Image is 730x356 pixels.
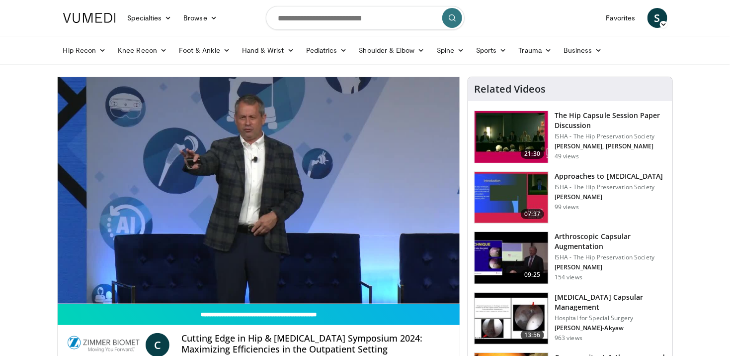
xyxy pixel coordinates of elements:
h4: Cutting Edge in Hip & [MEDICAL_DATA] Symposium 2024: Maximizing Efficiencies in the Outpatient Se... [181,333,452,355]
a: 07:37 Approaches to [MEDICAL_DATA] ISHA - The Hip Preservation Society [PERSON_NAME] 99 views [474,171,666,224]
a: Browse [177,8,223,28]
p: 154 views [555,273,582,281]
p: [PERSON_NAME] [555,193,663,201]
span: 07:37 [521,209,545,219]
h3: Arthroscopic Capsular Augmentation [555,232,666,251]
h4: Related Videos [474,83,546,95]
span: 09:25 [521,270,545,280]
a: Specialties [122,8,178,28]
span: 21:30 [521,149,545,159]
img: VuMedi Logo [63,13,116,23]
a: Shoulder & Elbow [353,40,431,60]
h3: The Hip Capsule Session Paper Discussion [555,111,666,130]
h3: [MEDICAL_DATA] Capsular Management [555,292,666,312]
h3: Approaches to [MEDICAL_DATA] [555,171,663,181]
a: Business [558,40,608,60]
a: Favorites [600,8,642,28]
a: Foot & Ankle [173,40,236,60]
a: 09:25 Arthroscopic Capsular Augmentation ISHA - The Hip Preservation Society [PERSON_NAME] 154 views [474,232,666,284]
p: ISHA - The Hip Preservation Society [555,183,663,191]
input: Search topics, interventions [266,6,465,30]
a: Hip Recon [57,40,112,60]
span: 13:56 [521,330,545,340]
p: Hospital for Special Surgery [555,314,666,322]
p: [PERSON_NAME] [555,263,666,271]
img: d0a78c62-baab-453d-b0fe-7130a366921e.150x105_q85_crop-smart_upscale.jpg [475,293,548,345]
img: 80500d06-768c-4c1a-a875-f5fc9784f22b.150x105_q85_crop-smart_upscale.jpg [475,172,548,224]
a: Hand & Wrist [236,40,300,60]
a: Sports [470,40,513,60]
video-js: Video Player [58,77,460,304]
a: Pediatrics [300,40,353,60]
p: [PERSON_NAME]-Akyaw [555,324,666,332]
p: 963 views [555,334,582,342]
a: Knee Recon [112,40,173,60]
a: S [648,8,667,28]
a: Trauma [513,40,558,60]
img: 939b1bdd-5508-4497-9637-fe4234867149.150x105_q85_crop-smart_upscale.jpg [475,232,548,284]
p: ISHA - The Hip Preservation Society [555,253,666,261]
img: 65b9f5a1-64ee-4cdc-a25a-70af2df68e05.150x105_q85_crop-smart_upscale.jpg [475,111,548,163]
p: ISHA - The Hip Preservation Society [555,132,666,140]
p: 49 views [555,152,579,160]
a: Spine [431,40,470,60]
a: 21:30 The Hip Capsule Session Paper Discussion ISHA - The Hip Preservation Society [PERSON_NAME],... [474,111,666,163]
p: [PERSON_NAME], [PERSON_NAME] [555,142,666,150]
p: 99 views [555,203,579,211]
a: 13:56 [MEDICAL_DATA] Capsular Management Hospital for Special Surgery [PERSON_NAME]-Akyaw 963 views [474,292,666,345]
